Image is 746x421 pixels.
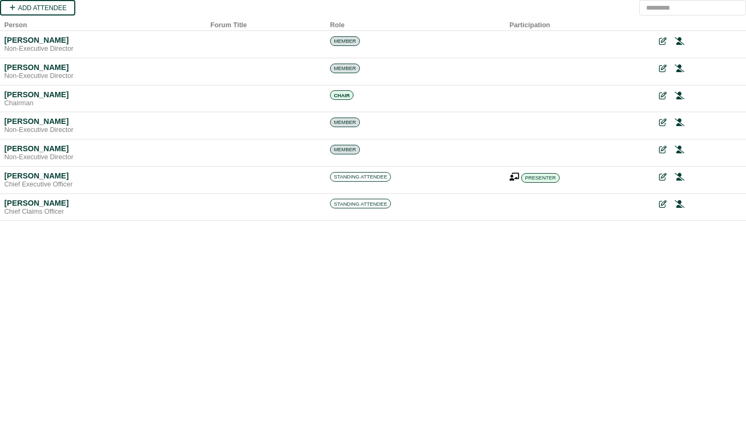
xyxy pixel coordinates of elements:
[4,144,202,153] div: [PERSON_NAME]
[4,72,202,81] div: Non-Executive Director
[659,35,666,48] div: Edit
[675,63,685,75] div: Remove
[4,35,202,45] div: [PERSON_NAME]
[206,15,326,31] th: Forum Title
[330,64,360,73] span: MEMBER
[4,45,202,53] div: Non-Executive Director
[4,63,202,72] div: [PERSON_NAME]
[330,172,391,182] span: STANDING ATTENDEE
[675,144,685,156] div: Remove
[521,173,560,183] div: PRESENTER
[330,118,360,127] span: MEMBER
[675,116,685,129] div: Remove
[659,116,666,129] div: Edit
[330,90,354,100] span: CHAIR
[659,90,666,102] div: Edit
[4,99,202,108] div: Chairman
[675,198,685,210] div: Remove
[675,171,685,183] div: Remove
[659,144,666,156] div: Edit
[505,15,655,31] th: Participation
[326,15,505,31] th: Role
[675,35,685,48] div: Remove
[330,145,360,154] span: MEMBER
[659,198,666,210] div: Edit
[675,90,685,102] div: Remove
[4,171,202,181] div: [PERSON_NAME]
[659,63,666,75] div: Edit
[4,90,202,99] div: [PERSON_NAME]
[4,153,202,162] div: Non-Executive Director
[330,199,391,208] span: STANDING ATTENDEE
[4,198,202,208] div: [PERSON_NAME]
[4,208,202,216] div: Chief Claims Officer
[4,116,202,126] div: [PERSON_NAME]
[4,181,202,189] div: Chief Executive Officer
[330,36,360,46] span: MEMBER
[659,171,666,183] div: Edit
[4,126,202,135] div: Non-Executive Director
